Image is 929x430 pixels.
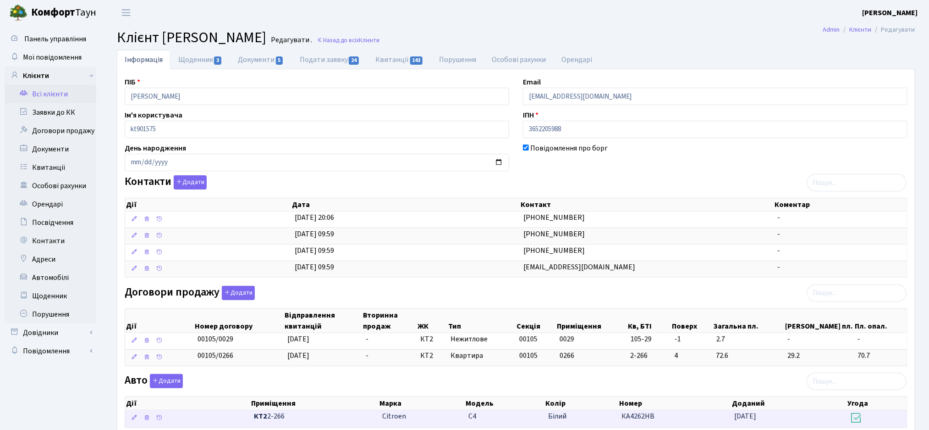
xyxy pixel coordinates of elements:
input: Пошук... [807,174,907,191]
a: Інформація [117,50,170,69]
th: Пл. опал. [854,309,907,333]
label: ІПН [523,110,539,121]
span: 24 [349,56,359,65]
a: Контакти [5,232,96,250]
span: Citroen [382,411,406,421]
a: Особові рахунки [5,177,96,195]
span: - [777,246,780,256]
span: [DATE] 20:06 [295,212,334,223]
span: Таун [31,5,96,21]
span: [DATE] 09:59 [295,262,334,272]
a: Панель управління [5,30,96,48]
span: [DATE] [287,334,309,344]
small: Редагувати . [269,36,312,45]
span: 00105/0029 [198,334,233,344]
span: [PHONE_NUMBER] [523,212,585,223]
th: [PERSON_NAME] пл. [784,309,854,333]
span: 5 [276,56,283,65]
label: Email [523,77,541,88]
label: Ім'я користувача [125,110,182,121]
a: Клієнти [850,25,872,34]
label: Повідомлення про борг [530,143,608,154]
label: Контакти [125,175,207,190]
span: - [777,229,780,239]
a: Орендарі [5,195,96,213]
th: Приміщення [250,397,379,410]
span: 3 [214,56,221,65]
a: Порушення [432,50,484,69]
th: Секція [516,309,556,333]
a: Мої повідомлення [5,48,96,67]
label: Авто [125,374,183,388]
span: КТ2 [420,351,443,361]
a: Документи [230,50,291,69]
span: 00105 [519,334,538,344]
span: 2.7 [716,334,781,345]
th: Приміщення [556,309,627,333]
a: Договори продажу [5,122,96,140]
a: Щоденник [5,287,96,305]
span: 70.7 [858,351,904,361]
span: -1 [675,334,709,345]
span: - [777,262,780,272]
span: Клієнти [359,36,379,45]
span: Мої повідомлення [23,52,82,62]
span: - [366,334,368,344]
b: [PERSON_NAME] [863,8,918,18]
span: 72.6 [716,351,781,361]
span: [DATE] 09:59 [295,229,334,239]
span: [PHONE_NUMBER] [523,246,585,256]
span: Білий [548,411,566,421]
span: Панель управління [24,34,86,44]
a: Подати заявку [292,50,368,69]
label: Договори продажу [125,286,255,300]
a: [PERSON_NAME] [863,7,918,18]
span: Клієнт [PERSON_NAME] [117,27,266,48]
a: Клієнти [5,67,96,85]
b: КТ2 [254,411,267,421]
span: - [788,334,851,345]
span: Нежитлове [451,334,512,345]
a: Назад до всіхКлієнти [317,36,379,45]
button: Договори продажу [222,286,255,300]
a: Документи [5,140,96,158]
th: Доданий [731,397,847,410]
span: 00105/0266 [198,351,233,361]
span: 2-266 [254,411,375,422]
a: Посвідчення [5,213,96,232]
b: Комфорт [31,5,75,20]
input: Пошук... [807,373,907,390]
a: Додати [148,373,183,389]
input: Пошук... [807,285,907,302]
th: Загальна пл. [713,309,784,333]
a: Додати [171,174,207,190]
th: Дата [291,198,520,211]
th: Модель [465,397,544,410]
a: Квитанції [368,50,431,69]
button: Контакти [174,175,207,190]
img: logo.png [9,4,27,22]
span: Квартира [451,351,512,361]
span: - [777,212,780,223]
span: 00105 [519,351,538,361]
span: КА4262НВ [622,411,655,421]
a: Додати [220,284,255,300]
span: [DATE] [287,351,309,361]
th: Поверх [671,309,713,333]
a: Довідники [5,324,96,342]
a: Автомобілі [5,268,96,287]
th: Марка [379,397,465,410]
span: 4 [675,351,709,361]
a: Орендарі [554,50,600,69]
li: Редагувати [872,25,915,35]
button: Переключити навігацію [115,5,137,20]
span: - [858,334,904,345]
span: [DATE] 09:59 [295,246,334,256]
th: Угода [847,397,907,410]
span: [EMAIL_ADDRESS][DOMAIN_NAME] [523,262,635,272]
th: Тип [447,309,516,333]
span: 143 [410,56,423,65]
th: Номер [618,397,731,410]
button: Авто [150,374,183,388]
th: Кв, БТІ [627,309,671,333]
